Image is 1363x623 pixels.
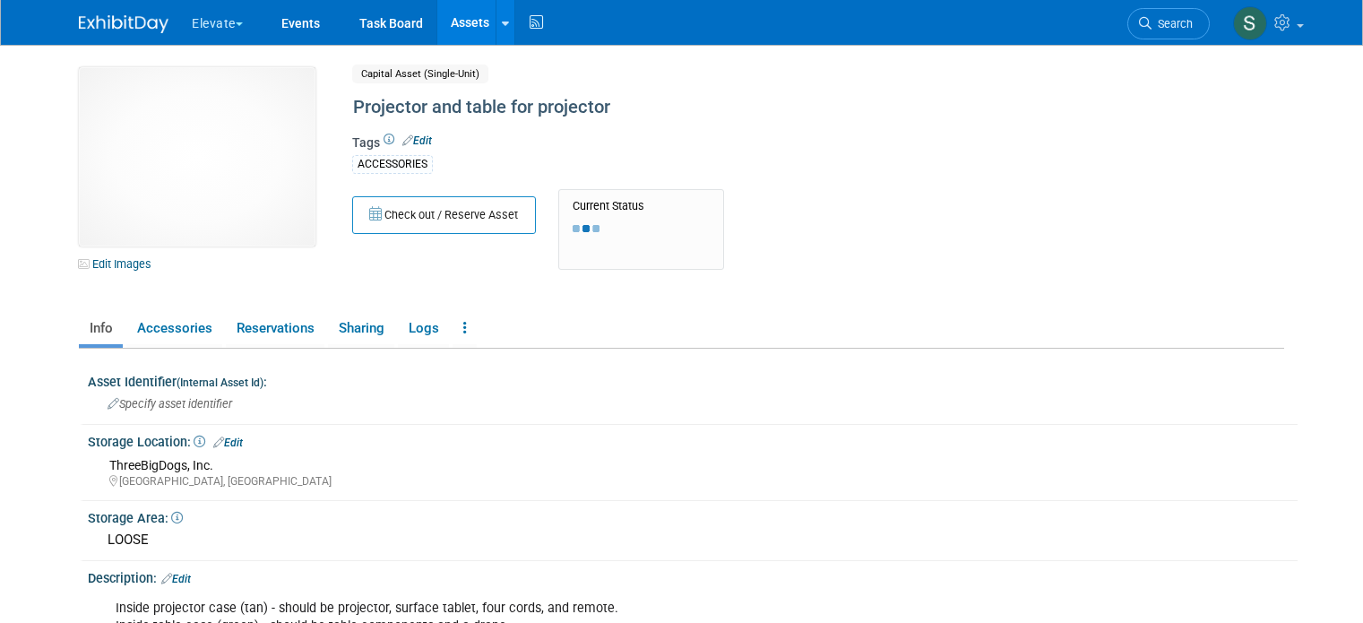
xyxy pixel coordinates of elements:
span: Storage Area: [88,511,183,525]
span: Search [1152,17,1193,30]
div: LOOSE [101,526,1284,554]
div: Projector and table for projector [347,91,1147,124]
a: Logs [398,313,449,344]
img: View Images [79,67,315,247]
a: Edit [402,134,432,147]
div: ACCESSORIES [352,155,433,174]
span: Capital Asset (Single-Unit) [352,65,488,83]
img: Samantha Meyers [1233,6,1267,40]
a: Edit [213,437,243,449]
img: loading... [573,225,600,232]
a: Reservations [226,313,324,344]
div: Storage Location: [88,428,1298,452]
a: Info [79,313,123,344]
small: (Internal Asset Id) [177,376,263,389]
a: Edit [161,573,191,585]
img: ExhibitDay [79,15,168,33]
button: Check out / Reserve Asset [352,196,536,234]
a: Edit Images [79,253,159,275]
div: Current Status [573,199,710,213]
a: Sharing [328,313,394,344]
a: Search [1127,8,1210,39]
a: Accessories [126,313,222,344]
div: Description: [88,565,1298,588]
div: Asset Identifier : [88,368,1298,391]
span: ThreeBigDogs, Inc. [109,458,213,472]
span: Specify asset identifier [108,397,232,411]
div: [GEOGRAPHIC_DATA], [GEOGRAPHIC_DATA] [109,474,1284,489]
div: Tags [352,134,1147,186]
